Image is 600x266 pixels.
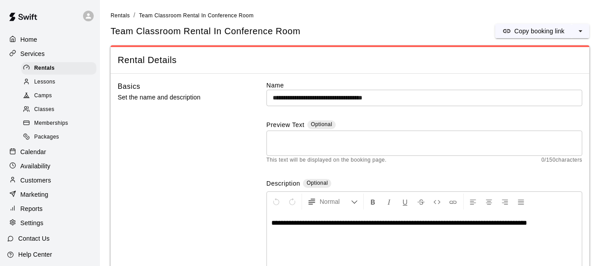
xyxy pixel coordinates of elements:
[111,11,589,20] nav: breadcrumb
[7,145,93,159] a: Calendar
[7,174,93,187] a: Customers
[111,25,301,37] h5: Team Classroom Rental In Conference Room
[20,147,46,156] p: Calendar
[465,194,481,210] button: Left Align
[304,194,362,210] button: Formatting Options
[21,117,100,131] a: Memberships
[266,120,305,131] label: Preview Text
[20,204,43,213] p: Reports
[7,216,93,230] a: Settings
[18,234,50,243] p: Contact Us
[118,81,140,92] h6: Basics
[7,188,93,201] a: Marketing
[111,12,130,19] a: Rentals
[481,194,497,210] button: Center Align
[118,54,582,66] span: Rental Details
[21,90,96,102] div: Camps
[118,92,238,103] p: Set the name and description
[20,49,45,58] p: Services
[266,179,300,189] label: Description
[429,194,445,210] button: Insert Code
[21,75,100,89] a: Lessons
[18,250,52,259] p: Help Center
[266,81,582,90] label: Name
[21,62,96,75] div: Rentals
[285,194,300,210] button: Redo
[514,27,564,36] p: Copy booking link
[21,89,100,103] a: Camps
[7,159,93,173] a: Availability
[21,76,96,88] div: Lessons
[21,131,100,144] a: Packages
[7,47,93,60] a: Services
[397,194,413,210] button: Format Underline
[513,194,528,210] button: Justify Align
[320,197,351,206] span: Normal
[21,103,100,117] a: Classes
[34,64,55,73] span: Rentals
[21,61,100,75] a: Rentals
[21,131,96,143] div: Packages
[541,156,582,165] span: 0 / 150 characters
[34,105,54,114] span: Classes
[7,202,93,215] a: Reports
[20,162,51,171] p: Availability
[34,133,59,142] span: Packages
[495,24,572,38] button: Copy booking link
[21,117,96,130] div: Memberships
[139,12,254,19] span: Team Classroom Rental In Conference Room
[20,218,44,227] p: Settings
[311,121,332,127] span: Optional
[269,194,284,210] button: Undo
[20,190,48,199] p: Marketing
[306,180,328,186] span: Optional
[20,176,51,185] p: Customers
[266,156,387,165] span: This text will be displayed on the booking page.
[134,11,135,20] li: /
[21,103,96,116] div: Classes
[7,33,93,46] a: Home
[34,91,52,100] span: Camps
[34,78,56,87] span: Lessons
[497,194,513,210] button: Right Align
[366,194,381,210] button: Format Bold
[20,35,37,44] p: Home
[572,24,589,38] button: select merge strategy
[34,119,68,128] span: Memberships
[413,194,429,210] button: Format Strikethrough
[495,24,589,38] div: split button
[381,194,397,210] button: Format Italics
[445,194,461,210] button: Insert Link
